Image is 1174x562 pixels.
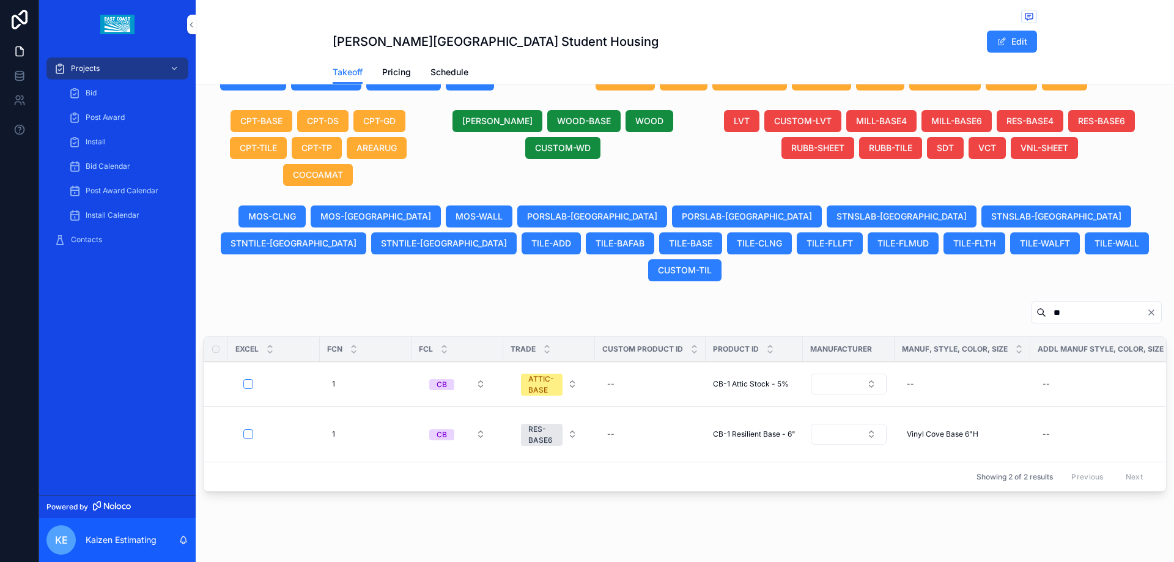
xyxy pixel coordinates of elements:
div: scrollable content [39,49,196,267]
a: Post Award [61,106,188,128]
button: CPT-TILE [230,137,287,159]
span: VNL-SHEET [1021,142,1068,154]
div: -- [607,429,615,439]
button: MOS-[GEOGRAPHIC_DATA] [311,205,441,227]
a: CB-1 Attic Stock - 5% [713,379,796,389]
span: TILE-FLMUD [877,237,929,250]
span: Manuf, Style, Color, Size [902,344,1008,354]
span: TILE-WALL [1095,237,1139,250]
a: Powered by [39,495,196,518]
button: Select Button [811,424,887,445]
a: Select Button [511,367,588,401]
a: Projects [46,57,188,79]
button: CPT-TP [292,137,342,159]
span: CUSTOM-TIL [658,264,712,276]
span: Pricing [382,66,411,78]
button: RUBB-TILE [859,137,922,159]
span: MILL-BASE6 [931,115,982,127]
span: Product ID [713,344,759,354]
a: -- [602,424,698,444]
button: TILE-FLMUD [868,232,939,254]
button: VCT [969,137,1006,159]
button: Select Button [419,423,495,445]
span: MOS-CLNG [248,210,296,223]
span: Takeoff [333,66,363,78]
span: CPT-GD [363,115,396,127]
button: CPT-DS [297,110,349,132]
div: -- [607,379,615,389]
button: Select Button [511,368,587,401]
span: CPT-TP [301,142,332,154]
span: CPT-TILE [240,142,277,154]
span: CPT-DS [307,115,339,127]
button: TILE-FLLFT [797,232,863,254]
button: RES-BASE4 [997,110,1063,132]
button: STNTILE-[GEOGRAPHIC_DATA] [221,232,366,254]
div: ATTIC-BASE [528,374,555,396]
button: [PERSON_NAME] [452,110,542,132]
p: Kaizen Estimating [86,534,157,546]
a: 1 [327,374,404,394]
a: Contacts [46,229,188,251]
span: RUBB-TILE [869,142,912,154]
button: PORSLAB-[GEOGRAPHIC_DATA] [672,205,822,227]
span: Contacts [71,235,102,245]
span: Post Award Calendar [86,186,158,196]
span: MOS-WALL [456,210,503,223]
span: LVT [734,115,750,127]
a: -- [602,374,698,394]
span: SDT [937,142,954,154]
span: Bid [86,88,97,98]
span: STNSLAB-[GEOGRAPHIC_DATA] [836,210,967,223]
span: RES-BASE4 [1006,115,1054,127]
button: TILE-ADD [522,232,581,254]
span: WOOD-BASE [557,115,611,127]
span: RES-BASE6 [1078,115,1125,127]
span: MILL-BASE4 [856,115,907,127]
button: AREARUG [347,137,407,159]
button: TILE-BAFAB [586,232,654,254]
div: CB [437,379,447,390]
div: -- [1043,379,1050,389]
span: CUSTOM-LVT [774,115,832,127]
a: Select Button [810,373,887,395]
span: TILE-ADD [531,237,571,250]
a: Pricing [382,61,411,86]
button: CUSTOM-TIL [648,259,722,281]
span: PORSLAB-[GEOGRAPHIC_DATA] [527,210,657,223]
span: CB-1 Attic Stock - 5% [713,379,789,389]
span: WOOD [635,115,663,127]
a: Select Button [419,372,496,396]
button: TILE-BASE [659,232,722,254]
span: Post Award [86,113,125,122]
a: Post Award Calendar [61,180,188,202]
button: RES-BASE6 [1068,110,1135,132]
a: 1 [327,424,404,444]
button: LVT [724,110,759,132]
button: CPT-GD [353,110,405,132]
a: CB-1 Resilient Base - 6" [713,429,796,439]
span: 1 [332,379,335,389]
span: Powered by [46,502,88,512]
a: Install [61,131,188,153]
button: COCOAMAT [283,164,353,186]
button: TILE-WALL [1085,232,1149,254]
span: Install Calendar [86,210,139,220]
span: STNTILE-[GEOGRAPHIC_DATA] [231,237,356,250]
span: TILE-CLNG [737,237,782,250]
span: AREARUG [356,142,397,154]
button: WOOD-BASE [547,110,621,132]
div: -- [907,379,914,389]
a: Vinyl Cove Base 6"H [902,424,1023,444]
button: RUBB-SHEET [781,137,854,159]
button: Select Button [811,374,887,394]
button: Edit [987,31,1037,53]
a: Takeoff [333,61,363,84]
button: CUSTOM-LVT [764,110,841,132]
span: Schedule [430,66,468,78]
button: CPT-BASE [231,110,292,132]
span: 1 [332,429,335,439]
span: RUBB-SHEET [791,142,844,154]
img: App logo [100,15,134,34]
span: STNSLAB-[GEOGRAPHIC_DATA] [991,210,1121,223]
